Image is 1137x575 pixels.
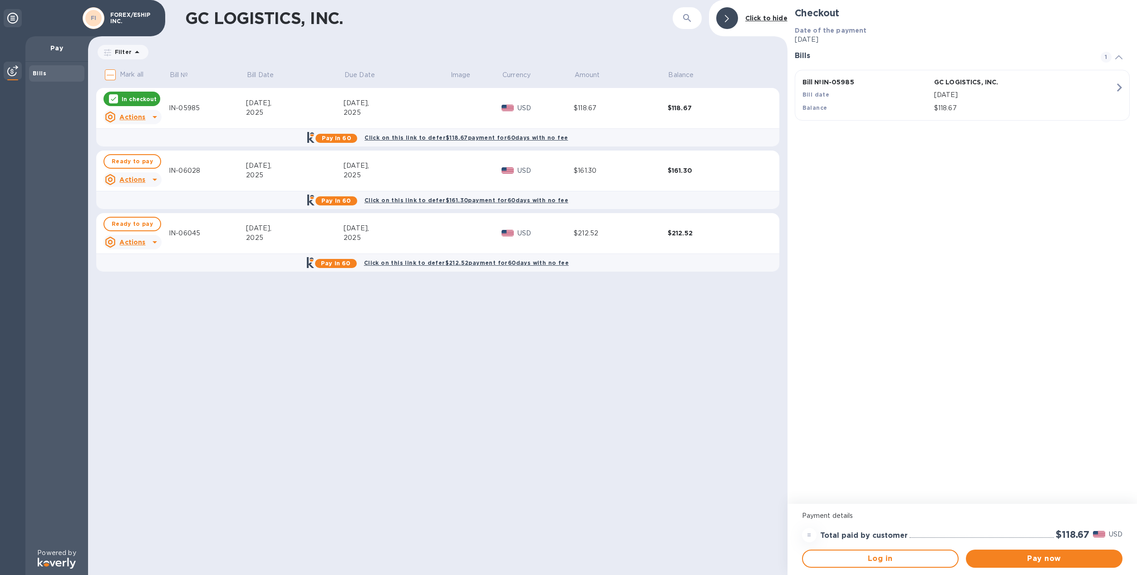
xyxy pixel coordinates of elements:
u: Actions [119,239,145,246]
p: [DATE] [934,90,1115,100]
button: Ready to pay [103,217,161,231]
button: Pay now [966,550,1122,568]
span: Log in [810,553,950,564]
b: Date of the payment [795,27,867,34]
span: 1 [1101,52,1112,63]
button: Log in [802,550,959,568]
p: Currency [502,70,531,80]
b: Pay in 60 [321,197,351,204]
button: Ready to pay [103,154,161,169]
img: USD [1093,531,1105,537]
b: Click on this link to defer $212.52 payment for 60 days with no fee [364,259,569,266]
p: USD [517,103,574,113]
div: 2025 [246,233,344,243]
p: Mark all [120,70,143,79]
div: 2025 [246,171,344,180]
p: GC LOGISTICS, INC. [934,78,1062,87]
img: Logo [38,558,76,569]
b: Balance [802,104,827,111]
div: [DATE], [344,161,450,171]
span: Ready to pay [112,156,153,167]
div: $118.67 [668,103,762,112]
div: [DATE], [344,224,450,233]
div: $212.52 [574,229,668,238]
span: Ready to pay [112,219,153,229]
div: [DATE], [246,224,344,233]
p: USD [517,229,574,238]
h1: GC LOGISTICS, INC. [185,9,673,28]
p: Bill Date [247,70,274,80]
div: IN-06045 [169,229,246,238]
u: Actions [119,113,145,121]
p: Due Date [345,70,375,80]
b: FI [91,15,97,21]
div: IN-05985 [169,103,246,113]
p: USD [1109,530,1122,539]
span: Bill № [170,70,200,80]
u: Actions [119,176,145,183]
p: $118.67 [934,103,1115,113]
p: Amount [575,70,600,80]
p: FOREX/ESHIP INC. [110,12,156,24]
div: 2025 [344,171,450,180]
span: Due Date [345,70,387,80]
div: $118.67 [574,103,668,113]
b: Bills [33,70,46,77]
div: = [802,528,817,542]
p: Balance [668,70,694,80]
span: Balance [668,70,705,80]
div: 2025 [344,108,450,117]
p: [DATE] [795,35,1130,44]
b: Pay in 60 [322,135,351,141]
div: $161.30 [668,166,762,175]
div: [DATE], [246,161,344,171]
p: Filter [111,48,132,56]
h2: $118.67 [1056,529,1089,540]
b: Click on this link to defer $161.30 payment for 60 days with no fee [364,197,568,204]
div: 2025 [246,108,344,117]
div: [DATE], [344,98,450,108]
p: In checkout [122,95,157,103]
p: Bill № [170,70,188,80]
div: [DATE], [246,98,344,108]
h3: Bills [795,52,1090,60]
div: $161.30 [574,166,668,175]
p: Image [451,70,471,80]
b: Click to hide [745,15,788,22]
img: USD [502,230,514,236]
p: Powered by [37,548,76,558]
button: Bill №IN-05985GC LOGISTICS, INC.Bill date[DATE]Balance$118.67 [795,70,1130,121]
h3: Total paid by customer [820,531,908,540]
b: Pay in 60 [321,260,350,267]
h2: Checkout [795,7,1130,19]
p: Bill № IN-05985 [802,78,930,87]
div: $212.52 [668,229,762,238]
b: Bill date [802,91,830,98]
div: IN-06028 [169,166,246,175]
img: USD [502,105,514,111]
img: USD [502,167,514,174]
b: Click on this link to defer $118.67 payment for 60 days with no fee [364,134,568,141]
div: 2025 [344,233,450,243]
span: Amount [575,70,612,80]
p: Payment details [802,511,1122,521]
p: USD [517,166,574,175]
span: Bill Date [247,70,285,80]
span: Pay now [973,553,1115,564]
p: Pay [33,44,81,53]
